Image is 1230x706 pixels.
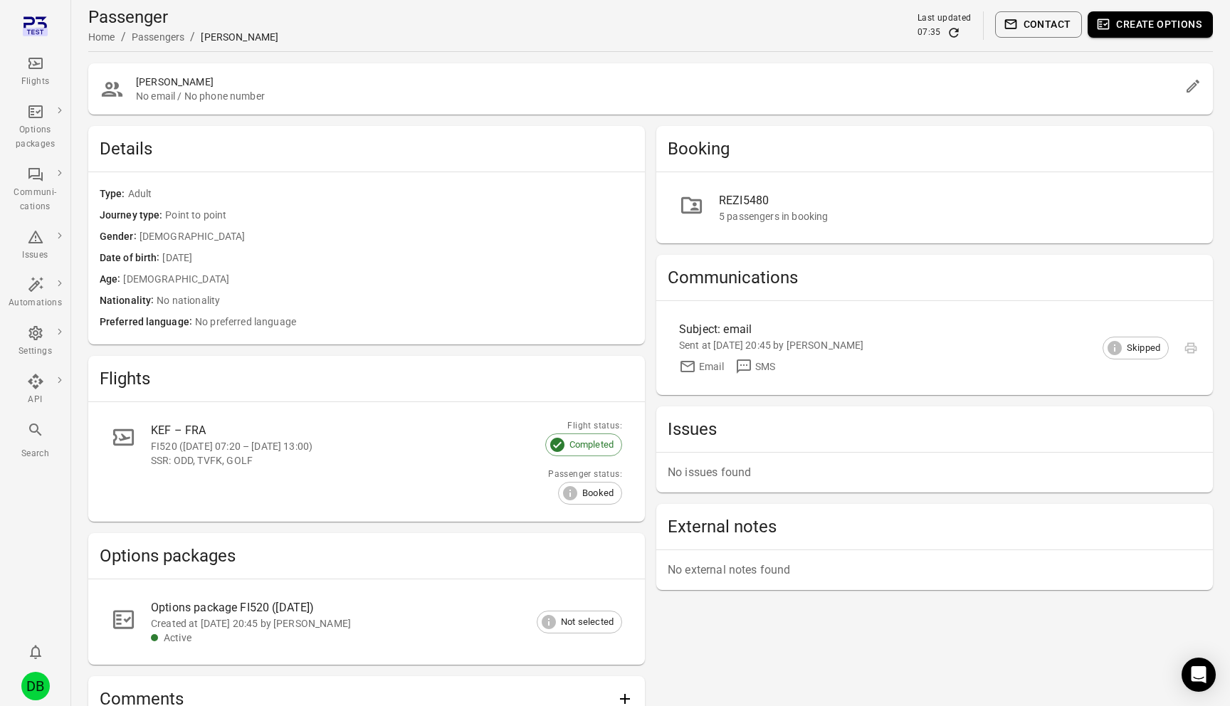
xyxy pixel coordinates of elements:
a: API [3,369,68,411]
h1: Passenger [88,6,278,28]
span: Adult [128,186,634,202]
a: Flights [3,51,68,93]
div: Flight status: [567,419,622,433]
span: Nationality [100,293,157,309]
div: Active [164,631,599,645]
button: Notifications [21,638,50,666]
span: Not selected [553,615,621,629]
h2: Details [100,137,634,160]
div: Communi-cations [9,186,62,214]
div: [PERSON_NAME] [201,30,278,44]
h2: Booking [668,137,1202,160]
div: Flights [9,75,62,89]
h2: [PERSON_NAME] [136,75,1179,89]
span: Gender [100,229,140,245]
span: Age [100,272,123,288]
div: Last updated [918,11,972,26]
button: Create options [1088,11,1213,38]
div: SMS [755,359,775,374]
div: FI520 ([DATE] 07:20 – [DATE] 13:00) [151,439,540,453]
span: Booked [574,486,621,500]
span: [DEMOGRAPHIC_DATA] [140,229,634,245]
button: Daníel Benediktsson [16,666,56,706]
span: No preferred language [195,315,634,330]
a: Subject: emailSent at [DATE] 20:45 by [PERSON_NAME]EmailSMS [668,312,1202,384]
a: KEF – FRAFI520 ([DATE] 07:20 – [DATE] 13:00)SSR: ODD, TVFK, GOLFFlight status:CompletedPassenger ... [100,413,634,510]
li: / [121,28,126,46]
nav: Breadcrumbs [88,28,278,46]
span: Type [100,186,128,202]
a: Settings [3,320,68,363]
h2: Communications [668,266,1202,289]
div: SSR: ODD, TVFK, GOLF [151,453,540,468]
button: Search [3,417,68,465]
a: Issues [3,224,68,267]
span: Export only supported for sent emails [1180,337,1202,359]
h2: Issues [668,418,1202,441]
span: Point to point [165,208,634,223]
span: Journey type [100,208,165,223]
a: Automations [3,272,68,315]
div: Settings [9,344,62,359]
span: Date of birth [100,251,162,266]
div: Subject: email [679,321,1046,338]
div: Issues [9,248,62,263]
h2: Flights [100,367,634,390]
div: 07:35 [918,26,941,40]
div: Email [699,359,724,374]
span: [DEMOGRAPHIC_DATA] [123,272,634,288]
span: [DATE] [162,251,634,266]
a: Communi-cations [3,162,68,218]
p: No issues found [668,464,1202,481]
div: Options packages [9,123,62,152]
div: 5 passengers in booking [719,209,1190,223]
h2: External notes [668,515,1202,538]
div: API [9,393,62,407]
div: Open Intercom Messenger [1182,658,1216,692]
div: KEF – FRA [151,422,540,439]
div: Automations [9,296,62,310]
span: Completed [562,438,621,452]
a: Options packages [3,99,68,156]
button: Edit [1179,72,1207,100]
div: Passenger status: [548,468,622,482]
span: No email / No phone number [136,89,1179,103]
span: Preferred language [100,315,195,330]
a: Options package FI520 ([DATE])Created at [DATE] 20:45 by [PERSON_NAME]Active [100,591,634,653]
li: / [190,28,195,46]
h2: Options packages [100,544,634,567]
a: REZI54805 passengers in booking [668,184,1202,232]
button: Contact [995,11,1083,38]
div: Sent at [DATE] 20:45 by [PERSON_NAME] [679,338,1167,352]
p: No external notes found [668,562,1202,579]
div: REZI5480 [719,192,1190,209]
span: Skipped [1119,341,1168,355]
span: No nationality [157,293,634,309]
div: Created at [DATE] 20:45 by [PERSON_NAME] [151,616,599,631]
div: Search [9,447,62,461]
button: Refresh data [947,26,961,40]
div: Passengers [132,30,185,44]
div: DB [21,672,50,700]
div: Options package FI520 ([DATE]) [151,599,599,616]
a: Home [88,31,115,43]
